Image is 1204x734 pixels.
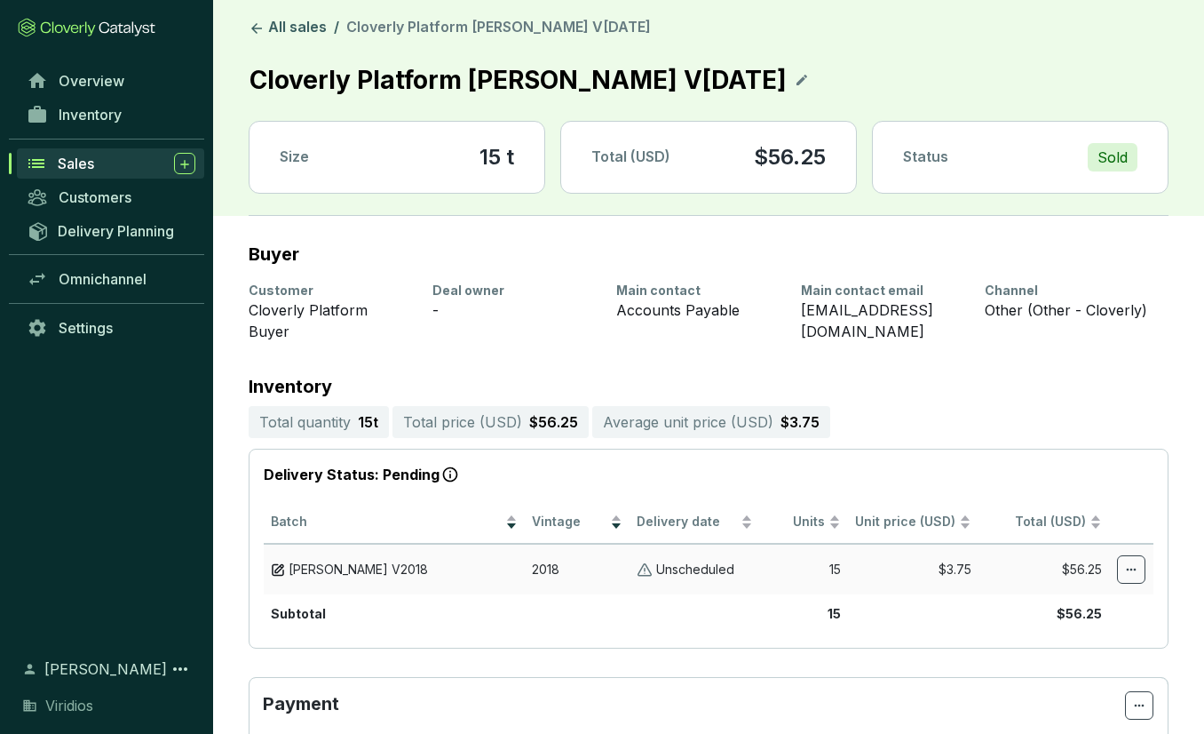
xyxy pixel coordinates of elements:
[1015,514,1086,529] span: Total (USD)
[525,544,630,594] td: 2018
[249,299,411,342] div: Cloverly Platform Buyer
[978,544,1109,594] td: $56.25
[59,188,131,206] span: Customers
[271,562,285,578] img: draft
[44,658,167,680] span: [PERSON_NAME]
[985,299,1147,321] div: Other (Other - Cloverly)
[637,514,737,531] span: Delivery date
[591,148,670,165] span: Total (USD)
[828,606,841,621] b: 15
[249,60,788,100] p: Cloverly Platform [PERSON_NAME] V[DATE]
[18,66,204,96] a: Overview
[760,544,847,594] td: 15
[801,299,963,342] div: [EMAIL_ADDRESS][DOMAIN_NAME]
[59,270,147,288] span: Omnichannel
[289,562,428,578] span: [PERSON_NAME] V2018
[1057,606,1102,621] b: $56.25
[45,695,93,716] span: Viridios
[249,282,411,299] div: Customer
[18,100,204,130] a: Inventory
[264,464,1153,487] p: Delivery Status: Pending
[432,299,595,321] div: -
[479,143,514,172] section: 15 t
[346,18,651,36] span: Cloverly Platform [PERSON_NAME] V[DATE]
[760,501,847,545] th: Units
[903,148,948,167] p: Status
[630,501,760,545] th: Delivery date
[403,411,522,433] p: Total price ( USD )
[855,514,955,529] span: Unit price (USD)
[17,148,204,179] a: Sales
[18,182,204,212] a: Customers
[848,544,978,594] td: $3.75
[432,282,595,299] div: Deal owner
[259,411,351,433] p: Total quantity
[264,501,525,545] th: Batch
[18,264,204,294] a: Omnichannel
[801,282,963,299] div: Main contact email
[271,606,326,621] b: Subtotal
[754,143,826,172] p: $56.25
[529,411,578,433] p: $56.25
[59,319,113,337] span: Settings
[59,106,122,124] span: Inventory
[249,378,1168,395] p: Inventory
[18,216,204,245] a: Delivery Planning
[245,18,330,39] a: All sales
[271,514,502,531] span: Batch
[58,222,174,240] span: Delivery Planning
[358,411,378,433] p: 15 t
[249,244,299,264] h2: Buyer
[525,501,630,545] th: Vintage
[280,148,309,167] p: Size
[985,282,1147,299] div: Channel
[767,514,824,531] span: Units
[616,282,779,299] div: Main contact
[18,313,204,343] a: Settings
[637,562,653,578] img: Unscheduled
[780,411,820,433] p: $3.75
[59,72,124,90] span: Overview
[334,18,339,39] li: /
[603,411,773,433] p: Average unit price ( USD )
[656,562,734,578] p: Unscheduled
[532,514,606,531] span: Vintage
[58,155,94,172] span: Sales
[616,299,779,321] div: Accounts Payable
[263,691,1125,720] p: Payment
